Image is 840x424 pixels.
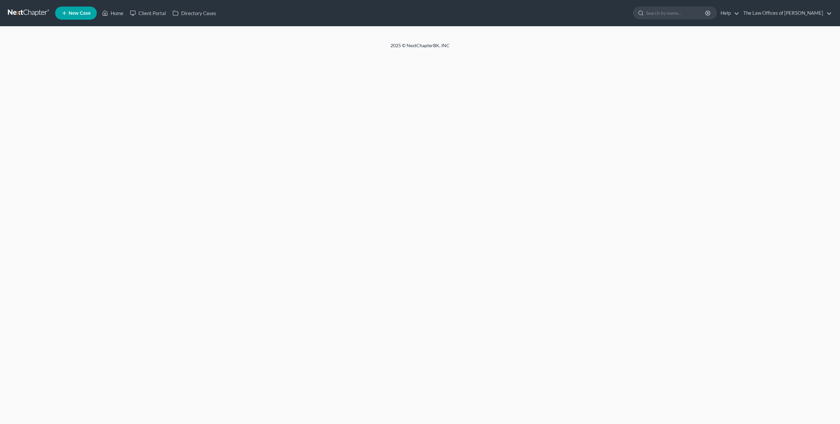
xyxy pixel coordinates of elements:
input: Search by name... [646,7,706,19]
div: 2025 © NextChapterBK, INC [233,42,607,54]
a: Client Portal [127,7,169,19]
span: New Case [69,11,91,16]
a: Help [717,7,739,19]
a: Home [99,7,127,19]
a: The Law Offices of [PERSON_NAME] [740,7,832,19]
a: Directory Cases [169,7,220,19]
